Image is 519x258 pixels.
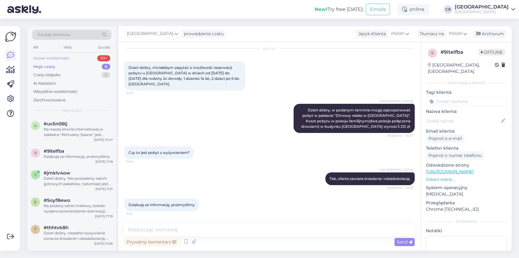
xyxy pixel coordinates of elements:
[431,51,434,55] span: 9
[33,80,56,87] div: AI Assistant
[426,145,507,151] p: Telefon klienta
[35,227,37,232] span: t
[426,89,507,96] p: Tagi klienta
[126,91,149,95] span: 10:19
[44,225,68,230] span: #thhtvk8h
[44,198,70,203] span: #5oyf8ewo
[426,128,507,134] p: Email klienta
[126,212,149,216] span: 11:18
[101,72,110,78] div: 0
[63,43,73,51] div: Web
[426,219,507,224] div: Dodatkowy
[417,31,444,37] div: Tłumacz na
[95,214,113,219] div: [DATE] 17:19
[444,5,452,14] div: CR
[426,80,507,86] div: Informacje o kliencie
[441,49,478,56] div: # 9itelfba
[95,187,113,191] div: [DATE] 11:31
[62,108,82,113] span: Moje czaty
[44,170,70,176] span: #jmklv4ow
[128,150,190,155] span: Czy to jest pobyt z wyżywieniem?
[391,30,404,37] span: Polish
[426,228,507,234] p: Notatki
[181,31,224,37] div: prowadzenie czatu
[426,185,507,191] p: System operacyjny
[97,55,110,61] div: 99+
[426,151,484,160] div: Poproś o numer telefonu
[5,31,16,42] img: Askly Logo
[44,121,67,127] span: #uv5n06tj
[455,5,515,14] a: [GEOGRAPHIC_DATA][GEOGRAPHIC_DATA]
[97,43,111,51] div: Socials
[35,151,37,155] span: 9
[426,108,507,115] p: Nazwa klienta
[380,168,413,172] span: [GEOGRAPHIC_DATA]
[35,200,37,204] span: 5
[455,9,509,14] div: [GEOGRAPHIC_DATA]
[32,43,39,51] div: All
[94,137,113,142] div: [DATE] 13:47
[44,154,113,159] div: Dziękuję za informację, przemyślimy
[455,5,509,9] div: [GEOGRAPHIC_DATA]
[126,159,149,164] span: 11:04
[426,162,507,168] p: Odwiedzone strony
[314,6,328,12] b: New!
[33,97,66,103] div: Zarchiwizowane
[426,200,507,206] p: Przeglądarka
[426,97,507,106] input: Dodać etykietę
[44,148,64,154] span: #9itelfba
[124,46,415,51] div: [DATE]
[314,6,364,13] div: Try free [DATE]:
[34,123,37,128] span: u
[426,206,507,212] p: Chrome [TECHNICAL_ID]
[94,241,113,246] div: [DATE] 15:56
[387,133,413,138] span: Widziane ✓ 10:41
[44,127,113,137] div: Na naszej stronie internetowej w zakładce "Wirtualny Spacer" jest możliwość zobaczenia sali zabaw.
[428,62,495,75] div: [GEOGRAPHIC_DATA], [GEOGRAPHIC_DATA]
[426,117,500,124] input: Dodaj nazwę
[397,239,412,245] span: Send
[387,185,413,190] span: Widziane ✓ 11:05
[301,108,411,129] span: Dzień dobry, w podanym terminie mogę zaproponować pobyt w pakiecie "Zimowy relaks w [GEOGRAPHIC_D...
[473,30,506,38] div: Archiwum
[35,172,36,177] span: j
[44,230,113,241] div: Dzień dobry, niepełne wyżywienie oznacza śniadanie i obiadokolację. [GEOGRAPHIC_DATA]
[449,30,462,37] span: Polish
[33,55,70,61] div: Nowe wiadomości
[38,32,71,38] span: Szukaj klientów
[128,65,241,86] span: Dzień dobry, chciałabym zapytać o możliwość rezerwacji pobytu u [GEOGRAPHIC_DATA] w dniach od [DA...
[124,238,178,246] div: Prywatny komentarz
[356,31,386,37] div: Język Klienta
[102,64,110,70] div: 6
[397,4,429,15] div: online
[33,64,55,70] div: Moje czaty
[128,202,195,207] span: Dziękuję za informację, przemyślimy
[330,176,411,181] span: Tak, oferta zawiera śniadania i obiadokolację.
[33,89,78,95] div: Wszystkie wiadomości
[44,203,113,214] div: Na podany adres mailowy zostało wysłane potwierdzenie rezerwacji wraz z linkiem do wpłaty zaliczki.
[426,134,464,143] div: Poproś o e-mail
[127,30,173,37] span: [GEOGRAPHIC_DATA]
[95,159,113,164] div: [DATE] 11:18
[33,72,61,78] div: Czaty zespołu
[380,99,413,104] span: [GEOGRAPHIC_DATA]
[478,49,505,56] span: Offline
[426,169,474,174] a: [URL][DOMAIN_NAME]
[44,176,113,187] div: Dzień dobry. Nie posiadamy takich gotowych pakietów, natomiast jest możliwość wykupienia jednego ...
[366,4,390,15] button: Emails
[426,177,507,182] p: Zobacz więcej ...
[426,191,507,197] p: [MEDICAL_DATA]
